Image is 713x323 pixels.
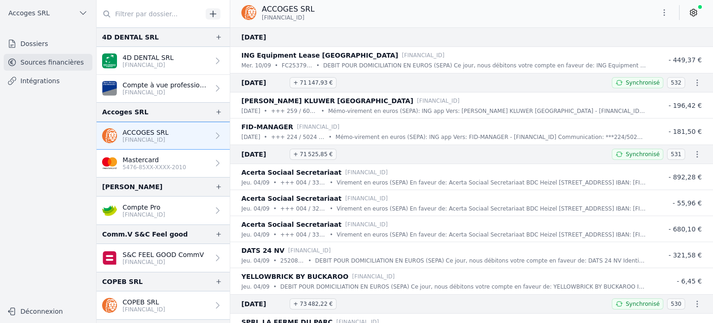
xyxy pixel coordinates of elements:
a: Intégrations [4,73,92,89]
p: jeu. 04/09 [241,230,270,239]
p: [FINANCIAL_ID] [123,136,169,144]
span: - 181,50 € [668,128,702,135]
span: [DATE] [241,149,286,160]
p: [FINANCIAL_ID] [345,194,388,203]
p: 5476-85XX-XXXX-2010 [123,164,186,171]
div: • [273,282,277,291]
a: Sources financières [4,54,92,71]
p: [FINANCIAL_ID] [288,246,331,255]
span: - 892,28 € [668,173,702,181]
p: [DATE] [241,106,260,116]
div: • [264,106,267,116]
p: Compte Pro [123,203,165,212]
p: FC25379338/960167-96-0/0001843437-0 [282,61,312,70]
p: [FINANCIAL_ID] [123,306,165,313]
div: • [275,61,278,70]
p: [FINANCIAL_ID] [297,122,340,132]
div: [PERSON_NAME] [102,181,162,192]
span: [FINANCIAL_ID] [262,14,305,21]
div: • [308,256,311,265]
img: ing.png [102,128,117,143]
p: [FINANCIAL_ID] [123,211,165,218]
p: 2520853 DATS24 00618265 [280,256,305,265]
p: DATS 24 NV [241,245,285,256]
img: ing.png [102,298,117,313]
img: VAN_BREDA_JVBABE22XXX.png [102,81,117,96]
p: FID-MANAGER [241,121,293,132]
span: - 196,42 € [668,102,702,109]
p: [FINANCIAL_ID] [123,61,174,69]
div: • [329,132,332,142]
p: [FINANCIAL_ID] [402,51,445,60]
span: [DATE] [241,32,286,43]
p: mer. 10/09 [241,61,271,70]
a: Compte Pro [FINANCIAL_ID] [97,197,230,224]
p: +++ 259 / 6065 / 93634 +++ [271,106,318,116]
span: Synchronisé [626,79,660,86]
div: • [321,106,324,116]
span: + 71 525,85 € [290,149,337,160]
p: DEBIT POUR DOMICILIATION EN EUROS (SEPA) Ce jour, nous débitons votre compte en faveur de: ING Eq... [323,61,646,70]
p: YELLOWBRICK BY BUCKAROO [241,271,349,282]
div: • [264,132,267,142]
p: Virement en euros (SEPA) En faveur de: Acerta Sociaal Secretariaat BDC Heizel [STREET_ADDRESS] IB... [337,178,646,187]
div: • [273,230,277,239]
p: +++ 004 / 3293 / 07030 +++ [280,204,326,213]
p: jeu. 04/09 [241,282,270,291]
a: S&C FEEL GOOD CommV [FINANCIAL_ID] [97,244,230,272]
div: • [330,178,333,187]
span: Accoges SRL [8,8,50,18]
img: imageedit_2_6530439554.png [102,156,117,171]
span: - 321,58 € [668,251,702,259]
a: 4D DENTAL SRL [FINANCIAL_ID] [97,47,230,75]
p: ING Equipment Lease [GEOGRAPHIC_DATA] [241,50,398,61]
span: + 73 482,22 € [290,298,337,310]
p: Virement en euros (SEPA) En faveur de: Acerta Sociaal Secretariaat BDC Heizel [STREET_ADDRESS] IB... [337,230,646,239]
div: • [330,204,333,213]
p: [FINANCIAL_ID] [123,258,204,266]
p: ACCOGES SRL [123,128,169,137]
button: Accoges SRL [4,6,92,20]
p: Mémo-virement en euros (SEPA): ING app Vers: FID-MANAGER - [FINANCIAL_ID] Communication: ***224/5... [336,132,646,142]
img: belfius-1.png [102,250,117,265]
p: 4D DENTAL SRL [123,53,174,62]
p: Virement en euros (SEPA) En faveur de: Acerta Sociaal Secretariaat BDC Heizel [STREET_ADDRESS] IB... [337,204,646,213]
span: - 6,45 € [677,277,702,285]
p: +++ 224 / 5024 / 77025 +++ [271,132,325,142]
p: COPEB SRL [123,297,165,307]
div: • [330,230,333,239]
span: [DATE] [241,77,286,88]
p: Acerta Sociaal Secretariaat [241,193,342,204]
a: COPEB SRL [FINANCIAL_ID] [97,291,230,319]
div: • [273,178,277,187]
img: crelan.png [102,203,117,218]
p: jeu. 04/09 [241,178,270,187]
p: Acerta Sociaal Secretariaat [241,219,342,230]
p: jeu. 04/09 [241,204,270,213]
p: [FINANCIAL_ID] [352,272,395,281]
p: [FINANCIAL_ID] [345,168,388,177]
p: Acerta Sociaal Secretariaat [241,167,342,178]
p: DEBIT POUR DOMICILIATION EN EUROS (SEPA) Ce jour, nous débitons votre compte en faveur de: DATS 2... [315,256,646,265]
div: • [316,61,319,70]
a: Dossiers [4,35,92,52]
span: + 71 147,93 € [290,77,337,88]
div: Comm.V S&C Feel good [102,229,188,240]
input: Filtrer par dossier... [97,6,202,22]
p: [PERSON_NAME] KLUWER [GEOGRAPHIC_DATA] [241,95,413,106]
div: COPEB SRL [102,276,143,287]
p: DEBIT POUR DOMICILIATION EN EUROS (SEPA) Ce jour, nous débitons votre compte en faveur de: YELLOW... [280,282,646,291]
p: Compte à vue professionnel [123,80,209,90]
p: Mémo-virement en euros (SEPA): ING app Vers: [PERSON_NAME] KLUWER [GEOGRAPHIC_DATA] - [FINANCIAL_... [328,106,646,116]
button: Déconnexion [4,304,92,319]
p: +++ 004 / 3350 / 61655 +++ [280,230,326,239]
p: jeu. 04/09 [241,256,270,265]
a: Compte à vue professionnel [FINANCIAL_ID] [97,75,230,102]
p: ACCOGES SRL [262,4,315,15]
p: [FINANCIAL_ID] [123,89,209,96]
div: Accoges SRL [102,106,149,118]
span: Synchronisé [626,151,660,158]
p: Mastercard [123,155,186,165]
span: [DATE] [241,298,286,310]
p: [FINANCIAL_ID] [417,96,460,105]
